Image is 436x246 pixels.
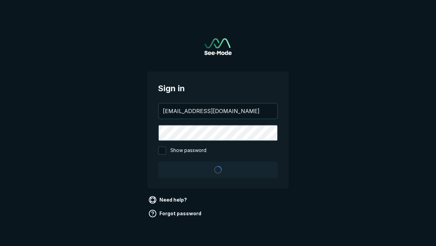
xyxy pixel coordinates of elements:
input: your@email.com [159,104,277,119]
a: Go to sign in [204,38,232,55]
img: See-Mode Logo [204,38,232,55]
a: Need help? [147,194,190,205]
span: Sign in [158,82,278,95]
a: Forgot password [147,208,204,219]
span: Show password [170,147,206,155]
